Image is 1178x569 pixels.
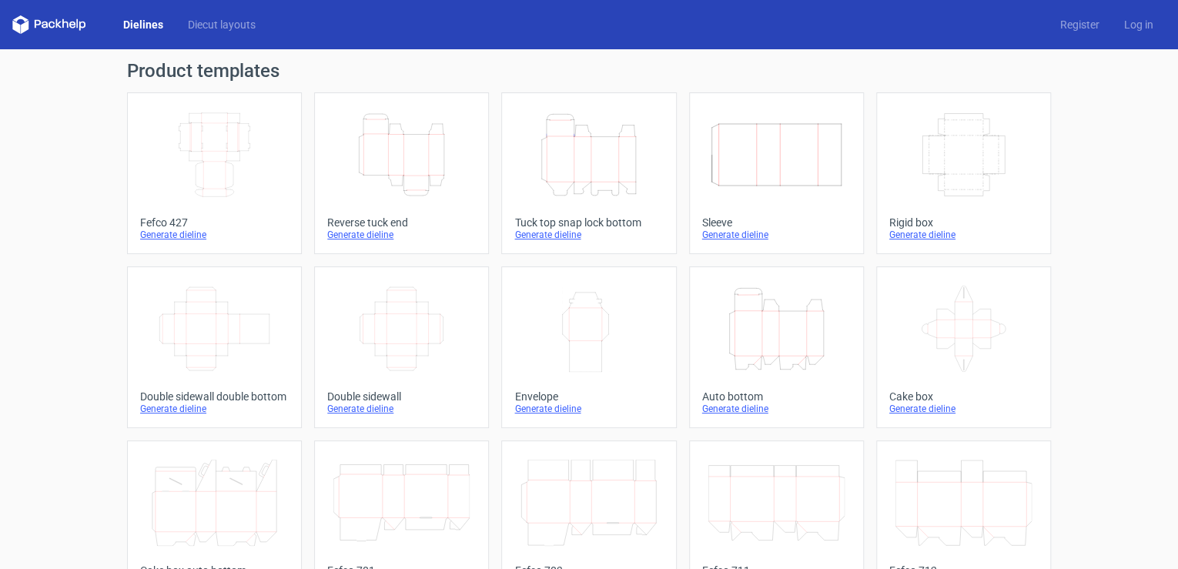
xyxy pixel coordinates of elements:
div: Generate dieline [140,403,289,415]
div: Double sidewall [327,390,476,403]
div: Generate dieline [514,229,663,241]
div: Cake box [889,390,1038,403]
a: Dielines [111,17,176,32]
div: Tuck top snap lock bottom [514,216,663,229]
a: Rigid boxGenerate dieline [876,92,1051,254]
a: Auto bottomGenerate dieline [689,266,864,428]
a: EnvelopeGenerate dieline [501,266,676,428]
a: Reverse tuck endGenerate dieline [314,92,489,254]
a: Diecut layouts [176,17,268,32]
a: Register [1048,17,1112,32]
div: Generate dieline [889,403,1038,415]
div: Generate dieline [889,229,1038,241]
div: Generate dieline [327,229,476,241]
h1: Product templates [127,62,1051,80]
div: Rigid box [889,216,1038,229]
div: Auto bottom [702,390,851,403]
div: Generate dieline [140,229,289,241]
div: Sleeve [702,216,851,229]
a: Tuck top snap lock bottomGenerate dieline [501,92,676,254]
a: Log in [1112,17,1166,32]
div: Generate dieline [514,403,663,415]
a: Double sidewall double bottomGenerate dieline [127,266,302,428]
a: SleeveGenerate dieline [689,92,864,254]
div: Envelope [514,390,663,403]
div: Fefco 427 [140,216,289,229]
div: Double sidewall double bottom [140,390,289,403]
a: Double sidewallGenerate dieline [314,266,489,428]
div: Generate dieline [702,403,851,415]
a: Fefco 427Generate dieline [127,92,302,254]
div: Generate dieline [702,229,851,241]
div: Generate dieline [327,403,476,415]
div: Reverse tuck end [327,216,476,229]
a: Cake boxGenerate dieline [876,266,1051,428]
